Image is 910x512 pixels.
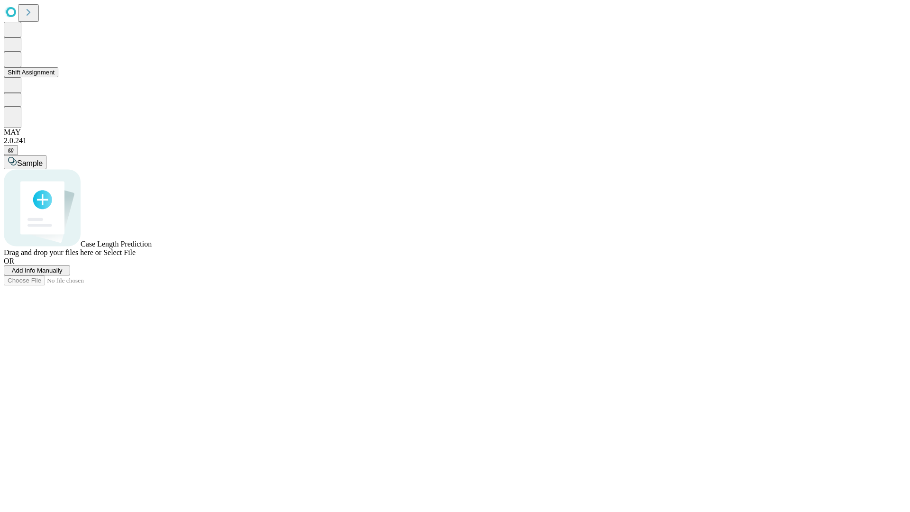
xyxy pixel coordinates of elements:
[4,145,18,155] button: @
[4,248,101,256] span: Drag and drop your files here or
[81,240,152,248] span: Case Length Prediction
[4,265,70,275] button: Add Info Manually
[4,155,46,169] button: Sample
[4,257,14,265] span: OR
[4,67,58,77] button: Shift Assignment
[103,248,136,256] span: Select File
[12,267,63,274] span: Add Info Manually
[8,146,14,154] span: @
[17,159,43,167] span: Sample
[4,137,906,145] div: 2.0.241
[4,128,906,137] div: MAY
